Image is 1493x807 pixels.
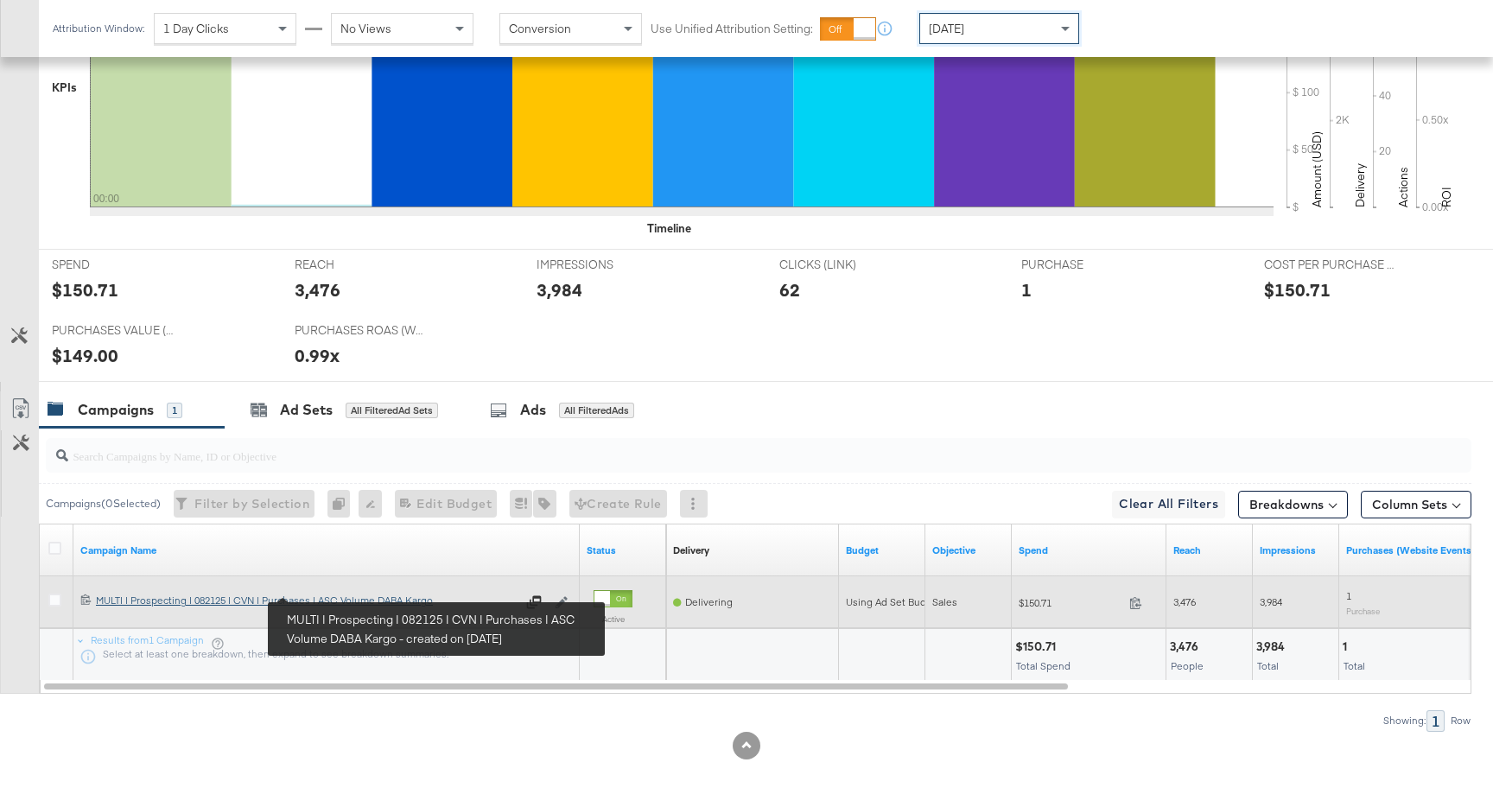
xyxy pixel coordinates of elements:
[673,543,709,557] a: Reflects the ability of your Ad Campaign to achieve delivery based on ad states, schedule and bud...
[1256,639,1290,655] div: 3,984
[594,613,632,625] label: Active
[1352,163,1368,207] text: Delivery
[1021,277,1032,302] div: 1
[295,343,340,368] div: 0.99x
[52,22,145,35] div: Attribution Window:
[167,403,182,418] div: 1
[96,594,516,607] div: MULTI | Prospecting | 082125 | CVN | Purchases | ASC Volume DABA Kargo
[1382,715,1426,727] div: Showing:
[78,400,154,420] div: Campaigns
[52,79,77,96] div: KPIs
[1019,543,1159,557] a: The total amount spent to date.
[1260,543,1332,557] a: The number of times your ad was served. On mobile apps an ad is counted as served the first time ...
[1264,277,1331,302] div: $150.71
[1015,639,1061,655] div: $150.71
[1426,710,1445,732] div: 1
[1021,257,1151,273] span: PURCHASE
[520,400,546,420] div: Ads
[1173,595,1196,608] span: 3,476
[1450,715,1471,727] div: Row
[932,543,1005,557] a: Your campaign's objective.
[1112,491,1225,518] button: Clear All Filters
[280,400,333,420] div: Ad Sets
[537,277,582,302] div: 3,984
[1260,595,1282,608] span: 3,984
[673,543,709,557] div: Delivery
[1344,659,1365,672] span: Total
[1016,659,1071,672] span: Total Spend
[163,21,229,36] span: 1 Day Clicks
[96,594,516,611] a: MULTI | Prospecting | 082125 | CVN | Purchases | ASC Volume DABA Kargo
[846,595,942,609] div: Using Ad Set Budget
[685,595,733,608] span: Delivering
[340,21,391,36] span: No Views
[1257,659,1279,672] span: Total
[1019,596,1122,609] span: $150.71
[46,496,161,512] div: Campaigns ( 0 Selected)
[295,277,340,302] div: 3,476
[509,21,571,36] span: Conversion
[1343,639,1352,655] div: 1
[52,322,181,339] span: PURCHASES VALUE (WEBSITE EVENTS)
[80,543,573,557] a: Your campaign name.
[1361,491,1471,518] button: Column Sets
[1171,659,1204,672] span: People
[1238,491,1348,518] button: Breakdowns
[1264,257,1394,273] span: COST PER PURCHASE (WEBSITE EVENTS)
[52,277,118,302] div: $150.71
[929,21,964,36] span: [DATE]
[846,543,918,557] a: The maximum amount you're willing to spend on your ads, on average each day or over the lifetime ...
[1439,187,1454,207] text: ROI
[1173,543,1246,557] a: The number of people your ad was served to.
[68,432,1342,466] input: Search Campaigns by Name, ID or Objective
[647,220,691,237] div: Timeline
[559,403,634,418] div: All Filtered Ads
[932,595,957,608] span: Sales
[346,403,438,418] div: All Filtered Ad Sets
[1346,589,1351,602] span: 1
[295,322,424,339] span: PURCHASES ROAS (WEBSITE EVENTS)
[1119,493,1218,515] span: Clear All Filters
[52,343,118,368] div: $149.00
[1395,167,1411,207] text: Actions
[779,277,800,302] div: 62
[537,257,666,273] span: IMPRESSIONS
[327,490,359,518] div: 0
[1170,639,1204,655] div: 3,476
[1346,606,1380,616] sub: Purchase
[587,543,659,557] a: Shows the current state of your Ad Campaign.
[779,257,909,273] span: CLICKS (LINK)
[651,21,813,37] label: Use Unified Attribution Setting:
[52,257,181,273] span: SPEND
[1309,131,1325,207] text: Amount (USD)
[295,257,424,273] span: REACH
